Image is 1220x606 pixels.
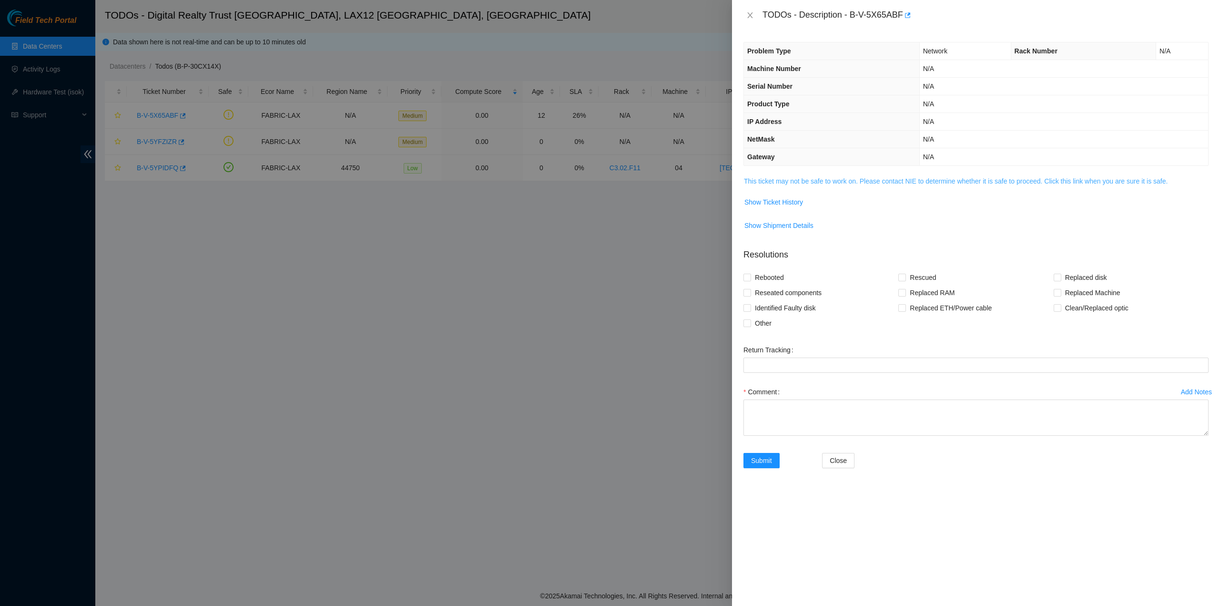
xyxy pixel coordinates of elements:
span: N/A [923,153,934,161]
span: Identified Faulty disk [751,300,820,316]
button: Close [743,11,757,20]
span: N/A [923,65,934,72]
button: Show Shipment Details [744,218,814,233]
label: Return Tracking [743,342,797,358]
span: Machine Number [747,65,801,72]
textarea: Comment [743,400,1209,436]
button: Show Ticket History [744,195,803,210]
span: Show Ticket History [744,197,803,207]
span: Show Shipment Details [744,220,813,231]
span: Rescued [906,270,940,285]
span: Clean/Replaced optic [1061,300,1132,316]
span: IP Address [747,118,782,125]
span: Problem Type [747,47,791,55]
span: Rack Number [1015,47,1057,55]
span: Close [830,455,847,466]
span: Product Type [747,100,789,108]
span: Replaced ETH/Power cable [906,300,996,316]
p: Resolutions [743,241,1209,261]
div: TODOs - Description - B-V-5X65ABF [762,8,1209,23]
span: Network [923,47,947,55]
span: NetMask [747,135,775,143]
span: Rebooted [751,270,788,285]
span: Replaced RAM [906,285,958,300]
span: Replaced Machine [1061,285,1124,300]
span: Gateway [747,153,775,161]
span: close [746,11,754,19]
span: N/A [923,135,934,143]
span: Other [751,316,775,331]
input: Return Tracking [743,358,1209,373]
span: Replaced disk [1061,270,1111,285]
span: N/A [923,100,934,108]
span: Reseated components [751,285,825,300]
div: Add Notes [1181,389,1212,395]
button: Add Notesclock-circle [1180,384,1212,400]
button: Submit [743,453,780,468]
span: N/A [923,118,934,125]
a: This ticket may not be safe to work on. Please contact NIE to determine whether it is safe to pro... [744,177,1168,185]
span: Serial Number [747,82,793,90]
span: N/A [923,82,934,90]
span: Submit [751,455,772,466]
label: Comment [743,384,783,400]
span: N/A [1159,47,1170,55]
button: Close [822,453,854,468]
